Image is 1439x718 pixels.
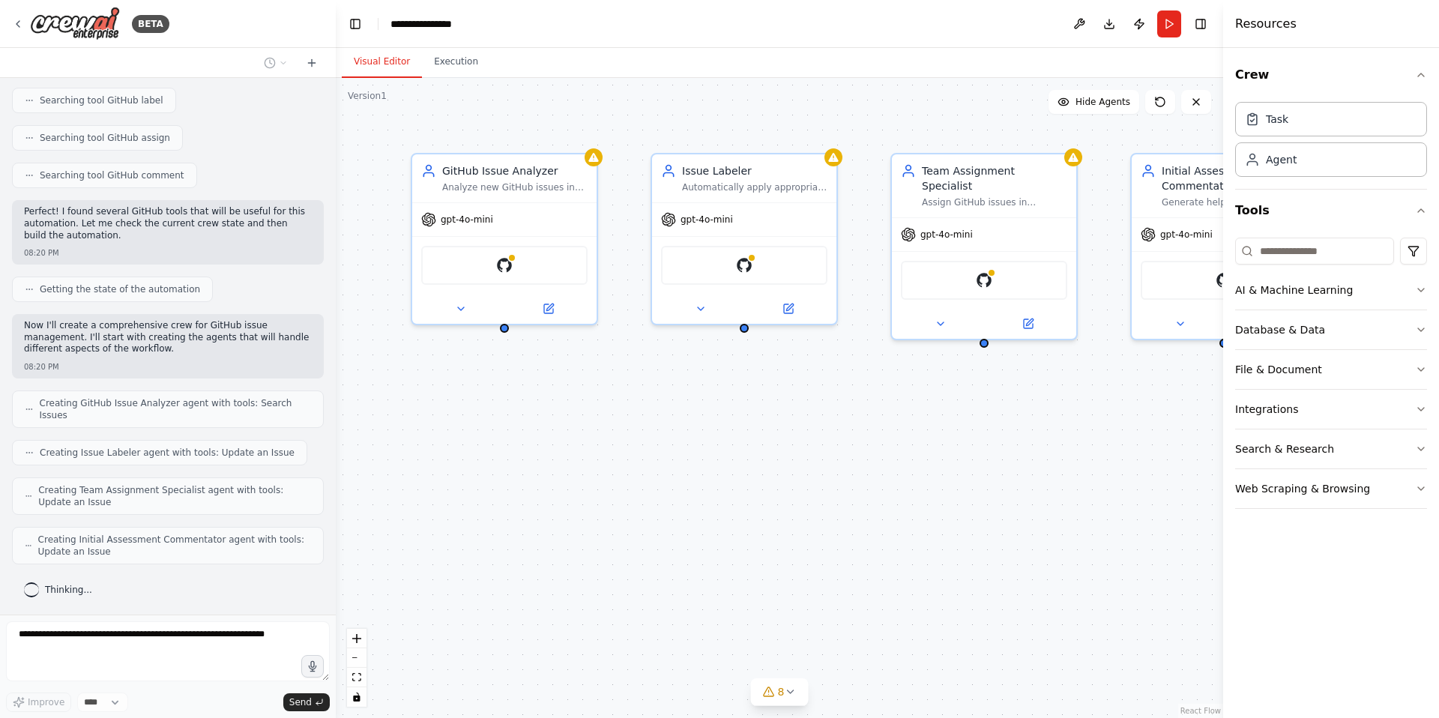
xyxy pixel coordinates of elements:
button: AI & Machine Learning [1235,271,1427,310]
button: Click to speak your automation idea [301,655,324,678]
span: Searching tool GitHub assign [40,132,170,144]
button: toggle interactivity [347,687,366,707]
div: Team Assignment Specialist [922,163,1067,193]
div: File & Document [1235,362,1322,377]
button: Web Scraping & Browsing [1235,469,1427,508]
span: Send [289,696,312,708]
span: Hide Agents [1076,96,1130,108]
button: Hide right sidebar [1190,13,1211,34]
button: fit view [347,668,366,687]
img: GitHub [735,256,753,274]
button: Hide Agents [1049,90,1139,114]
div: Assign GitHub issues in {repository_name} to appropriate team members based on their expertise ar... [922,196,1067,208]
div: 08:20 PM [24,247,312,259]
button: Search & Research [1235,429,1427,468]
span: Improve [28,696,64,708]
div: AI & Machine Learning [1235,283,1353,298]
span: gpt-4o-mini [441,214,493,226]
button: Integrations [1235,390,1427,429]
button: Open in side panel [746,300,830,318]
span: gpt-4o-mini [920,229,973,241]
button: Database & Data [1235,310,1427,349]
span: Creating Issue Labeler agent with tools: Update an Issue [40,447,295,459]
button: Improve [6,693,71,712]
div: Issue Labeler [682,163,827,178]
span: gpt-4o-mini [1160,229,1213,241]
div: Agent [1266,152,1297,167]
img: Logo [30,7,120,40]
nav: breadcrumb [390,16,468,31]
div: Tools [1235,232,1427,521]
div: Initial Assessment Commentator [1162,163,1307,193]
p: Perfect! I found several GitHub tools that will be useful for this automation. Let me check the c... [24,206,312,241]
div: Analyze new GitHub issues in {repository_name} to understand their content, classify them by type... [442,181,588,193]
img: GitHub [495,256,513,274]
p: Now I'll create a comprehensive crew for GitHub issue management. I'll start with creating the ag... [24,320,312,355]
span: Searching tool GitHub label [40,94,163,106]
div: Integrations [1235,402,1298,417]
button: zoom out [347,648,366,668]
button: File & Document [1235,350,1427,389]
button: zoom in [347,629,366,648]
div: GitHub Issue Analyzer [442,163,588,178]
button: Visual Editor [342,46,422,78]
div: Team Assignment SpecialistAssign GitHub issues in {repository_name} to appropriate team members b... [890,153,1078,340]
img: GitHub [1215,271,1233,289]
span: Thinking... [45,584,92,596]
button: Hide left sidebar [345,13,366,34]
button: Crew [1235,54,1427,96]
div: BETA [132,15,169,33]
div: Issue LabelerAutomatically apply appropriate labels to GitHub issues in {repository_name} based o... [651,153,838,325]
div: Database & Data [1235,322,1325,337]
span: gpt-4o-mini [681,214,733,226]
button: Switch to previous chat [258,54,294,72]
button: Tools [1235,190,1427,232]
span: Creating Initial Assessment Commentator agent with tools: Update an Issue [38,534,311,558]
div: Generate helpful initial assessment comments for GitHub issues in {repository_name}, providing re... [1162,196,1307,208]
button: Send [283,693,330,711]
div: 08:20 PM [24,361,312,372]
button: Start a new chat [300,54,324,72]
button: Open in side panel [506,300,591,318]
button: Execution [422,46,490,78]
h4: Resources [1235,15,1297,33]
button: Open in side panel [986,315,1070,333]
a: React Flow attribution [1180,707,1221,715]
button: 8 [751,678,809,706]
div: Task [1266,112,1288,127]
div: Web Scraping & Browsing [1235,481,1370,496]
span: 8 [778,684,785,699]
div: React Flow controls [347,629,366,707]
div: GitHub Issue AnalyzerAnalyze new GitHub issues in {repository_name} to understand their content, ... [411,153,598,325]
span: Getting the state of the automation [40,283,200,295]
div: Automatically apply appropriate labels to GitHub issues in {repository_name} based on analysis re... [682,181,827,193]
textarea: To enrich screen reader interactions, please activate Accessibility in Grammarly extension settings [6,621,330,681]
img: GitHub [975,271,993,289]
div: Crew [1235,96,1427,189]
span: Creating GitHub Issue Analyzer agent with tools: Search Issues [40,397,312,421]
span: Creating Team Assignment Specialist agent with tools: Update an Issue [38,484,311,508]
div: Version 1 [348,90,387,102]
div: Search & Research [1235,441,1334,456]
span: Searching tool GitHub comment [40,169,184,181]
div: Initial Assessment CommentatorGenerate helpful initial assessment comments for GitHub issues in {... [1130,153,1318,340]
